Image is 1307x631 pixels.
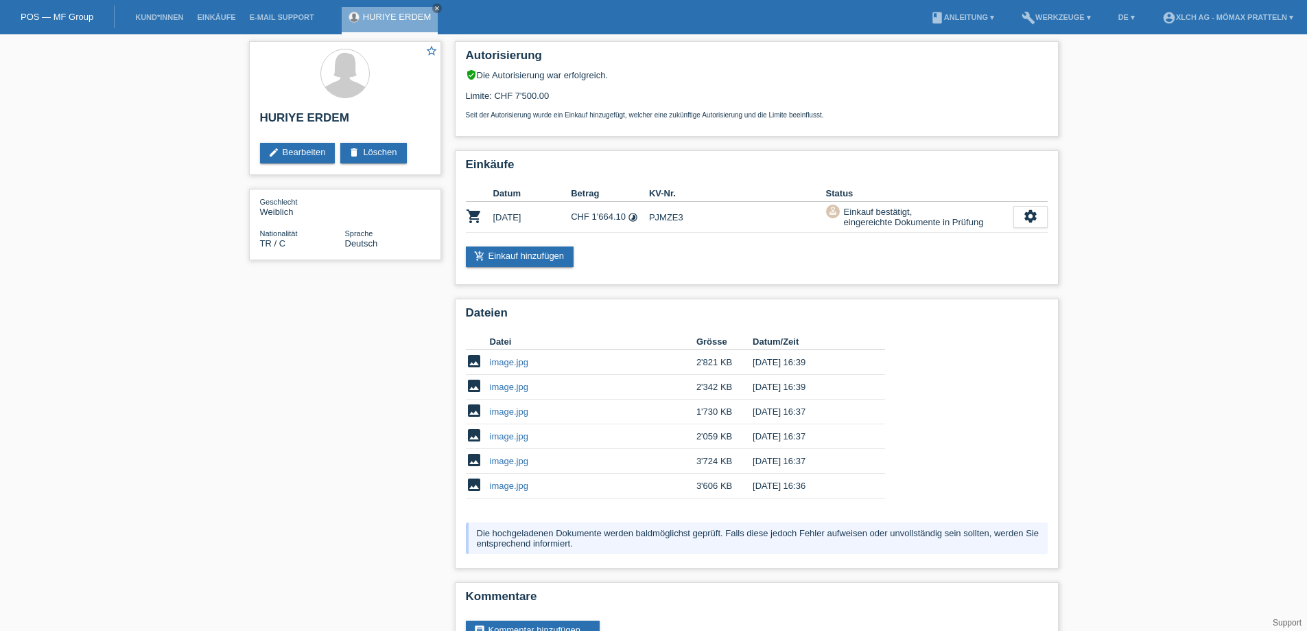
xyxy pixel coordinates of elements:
[490,406,528,417] a: image.jpg
[432,3,442,13] a: close
[753,474,865,498] td: [DATE] 16:36
[466,402,482,419] i: image
[466,49,1048,69] h2: Autorisierung
[1155,13,1300,21] a: account_circleXLCH AG - Mömax Pratteln ▾
[696,400,753,424] td: 1'730 KB
[628,212,638,222] i: Fixe Raten - Zinsübernahme durch Kunde (6 Raten)
[190,13,242,21] a: Einkäufe
[753,449,865,474] td: [DATE] 16:37
[466,80,1048,119] div: Limite: CHF 7'500.00
[753,424,865,449] td: [DATE] 16:37
[345,229,373,238] span: Sprache
[1015,13,1098,21] a: buildWerkzeuge ▾
[260,196,345,217] div: Weiblich
[696,375,753,400] td: 2'342 KB
[21,12,93,22] a: POS — MF Group
[243,13,321,21] a: E-Mail Support
[696,474,753,498] td: 3'606 KB
[828,206,838,216] i: approval
[349,147,360,158] i: delete
[493,185,572,202] th: Datum
[260,238,286,249] span: Türkei / C / 04.03.2009
[425,45,438,59] a: star_border
[490,456,528,466] a: image.jpg
[466,69,477,80] i: verified_user
[826,185,1013,202] th: Status
[753,375,865,400] td: [DATE] 16:39
[649,202,826,233] td: PJMZE3
[466,306,1048,327] h2: Dateien
[753,350,865,375] td: [DATE] 16:39
[493,202,572,233] td: [DATE]
[1022,11,1035,25] i: build
[340,143,406,163] a: deleteLöschen
[466,246,574,267] a: add_shopping_cartEinkauf hinzufügen
[930,11,944,25] i: book
[490,334,696,350] th: Datei
[696,350,753,375] td: 2'821 KB
[474,251,485,262] i: add_shopping_cart
[696,449,753,474] td: 3'724 KB
[466,353,482,369] i: image
[696,334,753,350] th: Grösse
[128,13,190,21] a: Kund*innen
[260,143,335,163] a: editBearbeiten
[1273,618,1302,628] a: Support
[466,523,1048,554] div: Die hochgeladenen Dokumente werden baldmöglichst geprüft. Falls diese jedoch Fehler aufweisen ode...
[490,481,528,491] a: image.jpg
[753,400,865,424] td: [DATE] 16:37
[268,147,279,158] i: edit
[923,13,1001,21] a: bookAnleitung ▾
[260,111,430,132] h2: HURIYE ERDEM
[466,69,1048,80] div: Die Autorisierung war erfolgreich.
[434,5,440,12] i: close
[1162,11,1176,25] i: account_circle
[466,208,482,225] i: POSP00028349
[490,357,528,367] a: image.jpg
[345,238,378,249] span: Deutsch
[260,229,298,238] span: Nationalität
[466,158,1048,179] h2: Einkäufe
[466,427,482,444] i: image
[1111,13,1142,21] a: DE ▾
[466,111,1048,119] p: Seit der Autorisierung wurde ein Einkauf hinzugefügt, welcher eine zukünftige Autorisierung und d...
[260,198,298,206] span: Geschlecht
[466,477,482,493] i: image
[466,590,1048,610] h2: Kommentare
[1023,209,1038,224] i: settings
[696,424,753,449] td: 2'059 KB
[753,334,865,350] th: Datum/Zeit
[425,45,438,57] i: star_border
[571,185,649,202] th: Betrag
[571,202,649,233] td: CHF 1'664.10
[649,185,826,202] th: KV-Nr.
[363,12,432,22] a: HURIYE ERDEM
[466,378,482,394] i: image
[490,431,528,441] a: image.jpg
[840,205,984,229] div: Einkauf bestätigt, eingereichte Dokumente in Prüfung
[490,382,528,392] a: image.jpg
[466,452,482,468] i: image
